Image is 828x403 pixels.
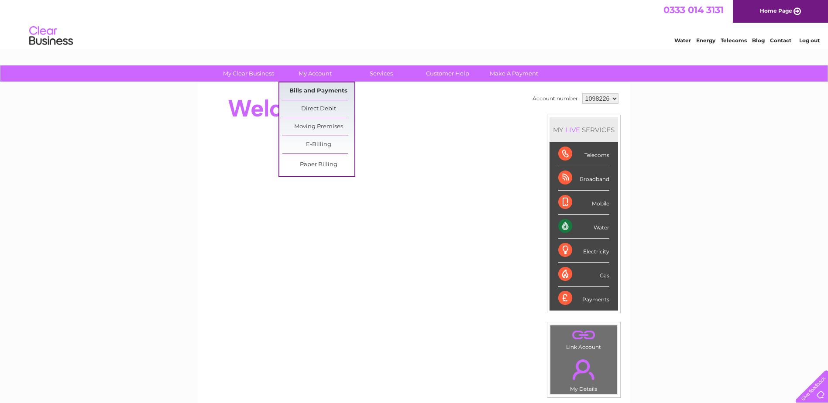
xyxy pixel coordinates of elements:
[558,215,609,239] div: Water
[530,91,580,106] td: Account number
[558,287,609,310] div: Payments
[550,325,618,352] td: Link Account
[550,117,618,142] div: MY SERVICES
[558,142,609,166] div: Telecoms
[213,65,285,82] a: My Clear Business
[663,4,724,15] a: 0333 014 3131
[558,166,609,190] div: Broadband
[799,37,820,44] a: Log out
[752,37,765,44] a: Blog
[282,118,354,136] a: Moving Premises
[345,65,417,82] a: Services
[282,136,354,154] a: E-Billing
[282,156,354,174] a: Paper Billing
[563,126,582,134] div: LIVE
[553,328,615,343] a: .
[558,191,609,215] div: Mobile
[696,37,715,44] a: Energy
[29,23,73,49] img: logo.png
[282,82,354,100] a: Bills and Payments
[550,352,618,395] td: My Details
[478,65,550,82] a: Make A Payment
[553,354,615,385] a: .
[282,100,354,118] a: Direct Debit
[279,65,351,82] a: My Account
[558,263,609,287] div: Gas
[770,37,791,44] a: Contact
[208,5,621,42] div: Clear Business is a trading name of Verastar Limited (registered in [GEOGRAPHIC_DATA] No. 3667643...
[558,239,609,263] div: Electricity
[721,37,747,44] a: Telecoms
[674,37,691,44] a: Water
[412,65,484,82] a: Customer Help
